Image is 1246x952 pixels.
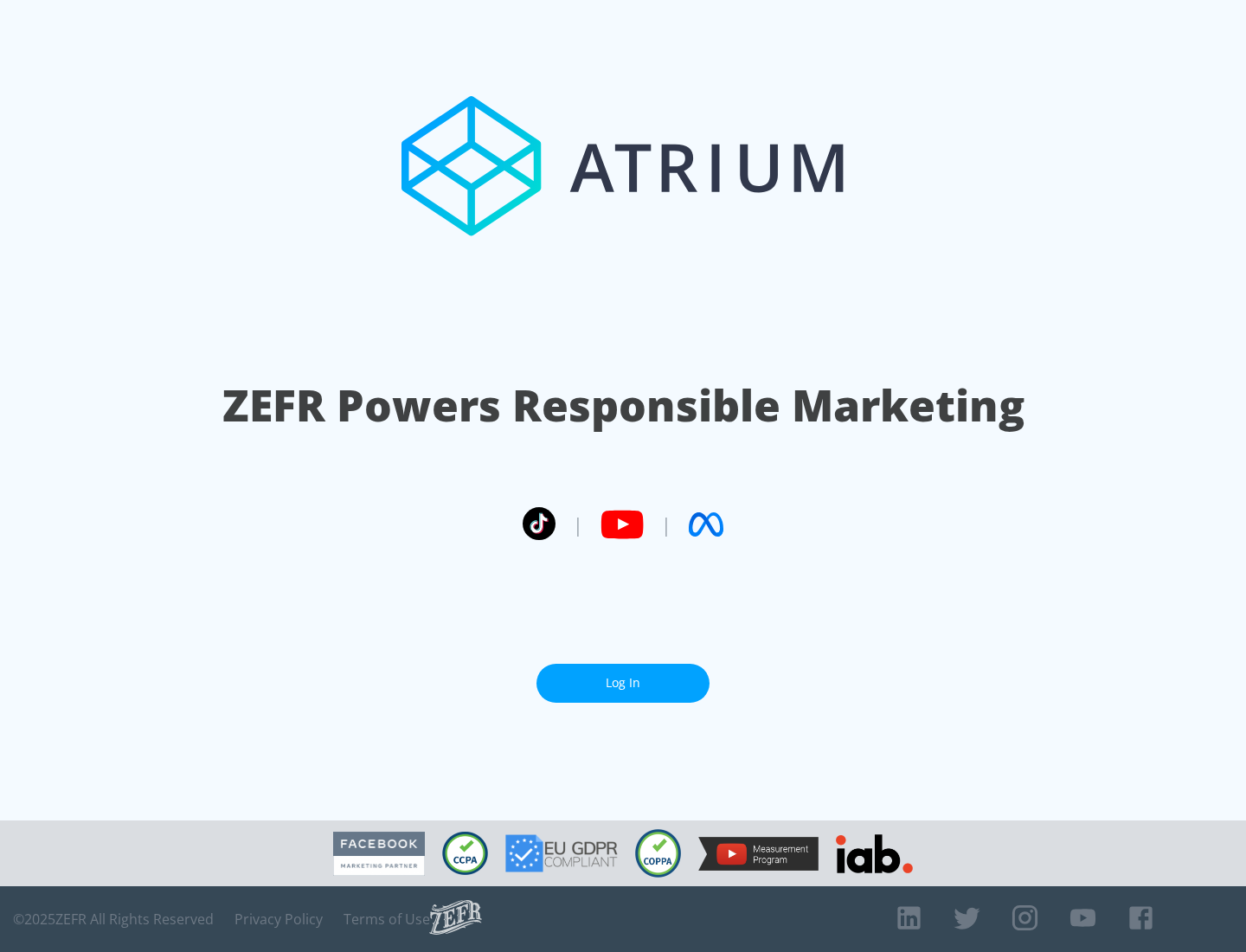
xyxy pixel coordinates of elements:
img: Facebook Marketing Partner [333,832,425,876]
a: Terms of Use [344,910,430,928]
img: IAB [836,834,913,873]
span: © 2025 ZEFR All Rights Reserved [13,910,214,928]
img: COPPA Compliant [635,829,681,878]
a: Privacy Policy [234,910,323,928]
img: CCPA Compliant [442,832,488,875]
span: | [573,511,583,537]
img: YouTube Measurement Program [698,837,819,871]
img: GDPR Compliant [505,834,618,872]
h1: ZEFR Powers Responsible Marketing [222,376,1024,435]
span: | [661,511,671,537]
a: Log In [536,664,710,703]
